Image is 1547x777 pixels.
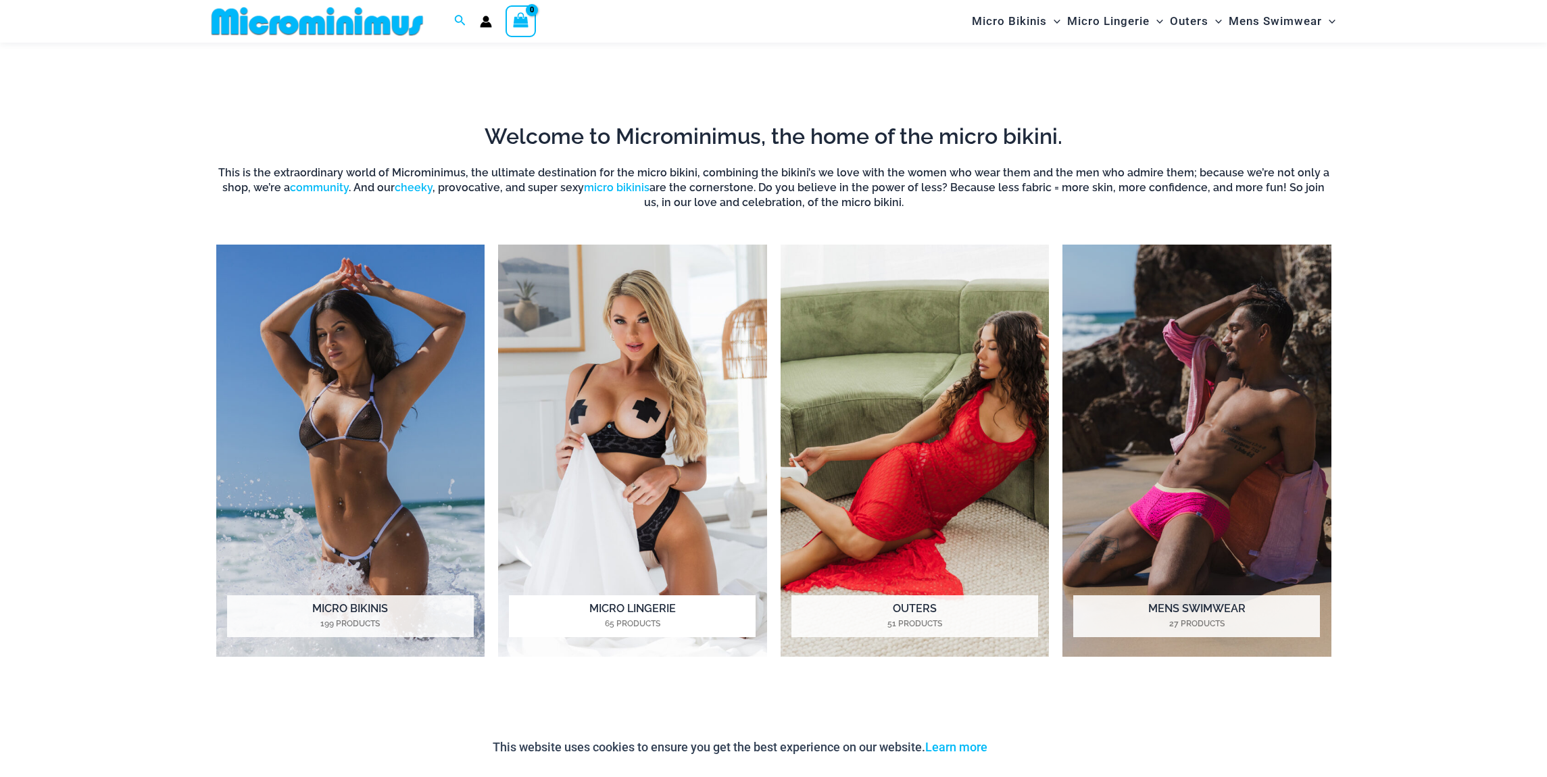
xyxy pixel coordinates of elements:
a: Visit product category Mens Swimwear [1062,245,1331,657]
img: Mens Swimwear [1062,245,1331,657]
a: cheeky [395,181,433,194]
a: community [290,181,349,194]
h2: Outers [791,595,1038,637]
span: Menu Toggle [1208,4,1222,39]
span: Menu Toggle [1322,4,1335,39]
h2: Mens Swimwear [1073,595,1320,637]
mark: 199 Products [227,618,474,630]
nav: Site Navigation [966,2,1342,41]
h2: Micro Lingerie [509,595,756,637]
mark: 51 Products [791,618,1038,630]
img: MM SHOP LOGO FLAT [206,6,428,36]
p: This website uses cookies to ensure you get the best experience on our website. [493,737,987,757]
a: OutersMenu ToggleMenu Toggle [1167,4,1225,39]
span: Outers [1170,4,1208,39]
a: Micro LingerieMenu ToggleMenu Toggle [1064,4,1167,39]
a: Micro BikinisMenu ToggleMenu Toggle [968,4,1064,39]
a: Visit product category Micro Bikinis [216,245,485,657]
a: Mens SwimwearMenu ToggleMenu Toggle [1225,4,1339,39]
a: View Shopping Cart, empty [506,5,537,36]
span: Micro Lingerie [1067,4,1150,39]
mark: 27 Products [1073,618,1320,630]
mark: 65 Products [509,618,756,630]
img: Micro Bikinis [216,245,485,657]
a: Visit product category Outers [781,245,1050,657]
h6: This is the extraordinary world of Microminimus, the ultimate destination for the micro bikini, c... [216,166,1331,211]
img: Micro Lingerie [498,245,767,657]
span: Micro Bikinis [972,4,1047,39]
button: Accept [998,731,1055,763]
a: Account icon link [480,16,492,28]
a: Learn more [925,740,987,754]
a: Search icon link [454,13,466,30]
a: micro bikinis [584,181,649,194]
h2: Micro Bikinis [227,595,474,637]
span: Menu Toggle [1150,4,1163,39]
img: Outers [781,245,1050,657]
span: Mens Swimwear [1229,4,1322,39]
a: Visit product category Micro Lingerie [498,245,767,657]
h2: Welcome to Microminimus, the home of the micro bikini. [216,122,1331,151]
span: Menu Toggle [1047,4,1060,39]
